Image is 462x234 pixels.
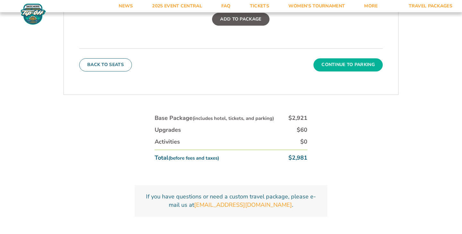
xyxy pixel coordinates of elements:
div: Base Package [155,114,274,122]
div: $60 [297,126,307,134]
div: $2,981 [288,154,307,162]
a: [EMAIL_ADDRESS][DOMAIN_NAME] [194,201,292,209]
div: Upgrades [155,126,181,134]
small: (before fees and taxes) [168,155,219,161]
div: Total [155,154,219,162]
img: Fort Myers Tip-Off [19,3,47,25]
div: $2,921 [288,114,307,122]
label: Add To Package [212,13,269,26]
div: $0 [300,138,307,146]
button: Continue To Parking [313,58,383,71]
small: (includes hotel, tickets, and parking) [193,115,274,121]
button: Back To Seats [79,58,132,71]
p: If you have questions or need a custom travel package, please e-mail us at . [142,193,320,209]
div: Activities [155,138,180,146]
